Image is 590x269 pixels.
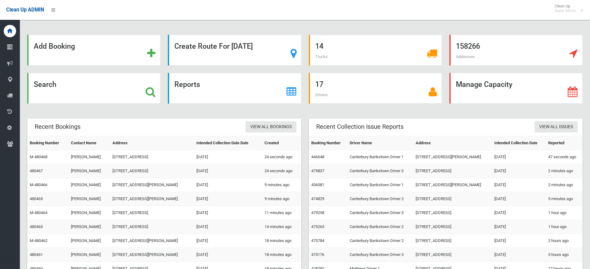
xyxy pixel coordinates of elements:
td: [PERSON_NAME] [68,206,110,220]
a: View All Issues [535,121,578,133]
th: Intended Collection Date Date [194,136,262,150]
td: [STREET_ADDRESS][PERSON_NAME] [110,234,194,248]
td: Canterbury Bankstown Driver 3 [347,206,413,220]
a: 480465 [30,196,43,201]
td: [STREET_ADDRESS] [413,248,492,262]
span: Clean Up [552,4,582,13]
td: 2 minutes ago [546,164,583,178]
a: 475837 [311,168,324,173]
th: Booking Number [309,136,347,150]
a: Add Booking [27,35,160,65]
strong: Manage Capacity [456,80,512,89]
a: M-480462 [30,238,47,243]
a: 475176 [311,252,324,257]
td: Canterbury Bankstown Driver 3 [347,248,413,262]
td: Canterbury Bankstown Driver 2 [347,192,413,206]
a: 474829 [311,196,324,201]
span: Clean Up ADMIN [6,7,44,13]
td: [STREET_ADDRESS][PERSON_NAME] [413,150,492,164]
td: [DATE] [194,164,262,178]
td: 5 minutes ago [546,192,583,206]
td: [DATE] [194,234,262,248]
td: [PERSON_NAME] [68,192,110,206]
td: [STREET_ADDRESS] [413,234,492,248]
td: 2 minutes ago [546,178,583,192]
td: [DATE] [492,234,546,248]
td: 18 minutes ago [262,248,301,262]
th: Booking Number [27,136,68,150]
td: [PERSON_NAME] [68,234,110,248]
header: Recent Collection Issue Reports [309,121,411,133]
small: Super Admin [555,8,576,13]
td: [DATE] [194,248,262,262]
a: 479298 [311,210,324,215]
td: [DATE] [194,150,262,164]
a: Reports [168,73,301,104]
th: Driver Name [347,136,413,150]
th: Address [110,136,194,150]
td: [STREET_ADDRESS] [110,164,194,178]
th: Reported [546,136,583,150]
a: 446648 [311,155,324,159]
td: [STREET_ADDRESS] [110,206,194,220]
td: [STREET_ADDRESS][PERSON_NAME] [110,248,194,262]
td: 11 minutes ago [262,206,301,220]
td: [STREET_ADDRESS] [413,192,492,206]
td: [STREET_ADDRESS][PERSON_NAME] [110,178,194,192]
a: 436081 [311,182,324,187]
a: 475784 [311,238,324,243]
td: [DATE] [194,178,262,192]
td: 14 minutes ago [262,220,301,234]
td: 1 hour ago [546,206,583,220]
span: Addresses [456,54,475,59]
td: [DATE] [194,220,262,234]
td: [DATE] [194,206,262,220]
td: 9 minutes ago [262,192,301,206]
td: [DATE] [194,192,262,206]
strong: 17 [315,80,323,89]
td: Canterbury Bankstown Driver 2 [347,234,413,248]
td: [DATE] [492,248,546,262]
td: 47 seconds ago [546,150,583,164]
th: Contact Name [68,136,110,150]
td: [STREET_ADDRESS] [413,220,492,234]
a: M-480468 [30,155,47,159]
td: 24 seconds ago [262,150,301,164]
td: [DATE] [492,192,546,206]
td: Canterbury Bankstown Driver 1 [347,150,413,164]
td: 18 minutes ago [262,234,301,248]
td: 3 hours ago [546,248,583,262]
a: Create Route For [DATE] [168,35,301,65]
header: Recent Bookings [27,121,88,133]
td: [PERSON_NAME] [68,150,110,164]
th: Address [413,136,492,150]
td: Canterbury Bankstown Driver 2 [347,220,413,234]
td: [DATE] [492,206,546,220]
td: [STREET_ADDRESS][PERSON_NAME] [110,192,194,206]
td: [PERSON_NAME] [68,248,110,262]
th: Intended Collection Date [492,136,546,150]
span: Drivers [315,92,328,97]
td: [STREET_ADDRESS][PERSON_NAME] [413,178,492,192]
td: 9 minutes ago [262,178,301,192]
a: 480463 [30,224,43,229]
td: [PERSON_NAME] [68,220,110,234]
td: [PERSON_NAME] [68,178,110,192]
th: Created [262,136,301,150]
span: Trucks [315,54,328,59]
strong: Add Booking [34,42,75,51]
strong: Reports [174,80,200,89]
td: [STREET_ADDRESS] [413,206,492,220]
a: View All Bookings [246,121,296,133]
a: 14 Trucks [309,35,442,65]
td: [DATE] [492,220,546,234]
a: 475263 [311,224,324,229]
td: [STREET_ADDRESS] [110,220,194,234]
td: Canterbury Bankstown Driver 3 [347,164,413,178]
td: [DATE] [492,178,546,192]
td: 1 hour ago [546,220,583,234]
a: Search [27,73,160,104]
a: 480461 [30,252,43,257]
td: [PERSON_NAME] [68,164,110,178]
td: [STREET_ADDRESS] [413,164,492,178]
